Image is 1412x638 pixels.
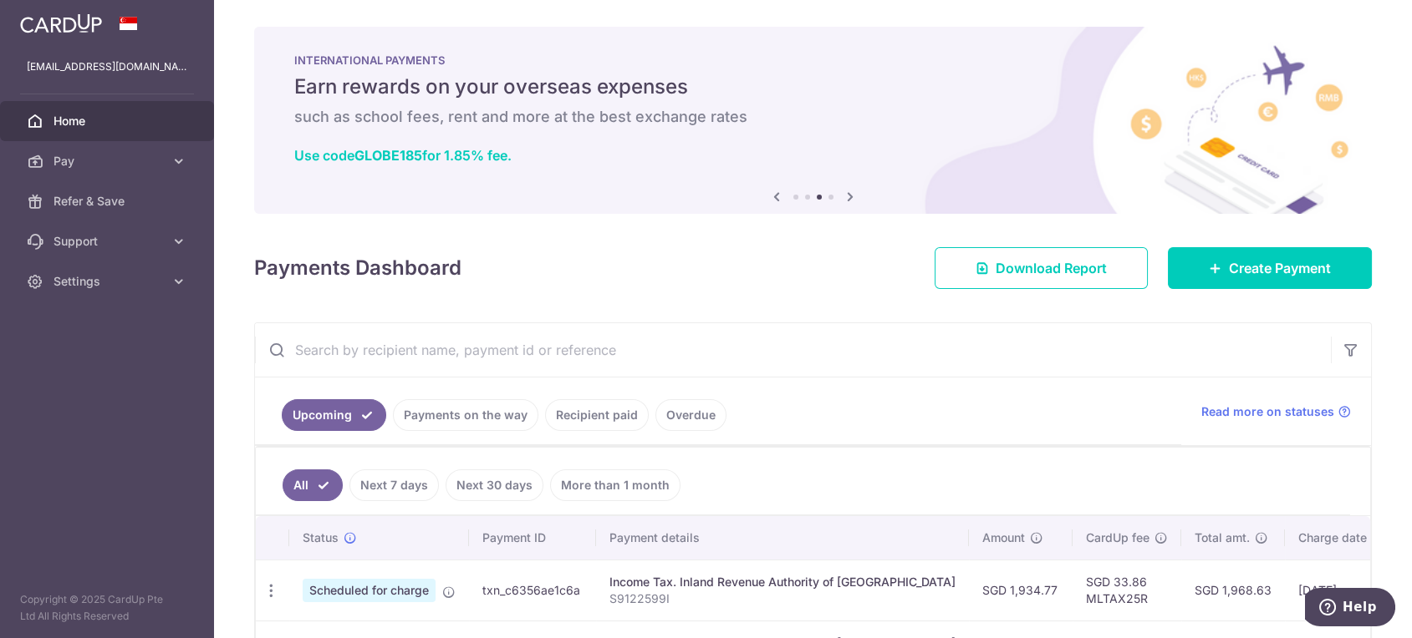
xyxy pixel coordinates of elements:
span: Home [54,113,164,129]
span: CardUp fee [1086,529,1149,546]
span: Total amt. [1195,529,1250,546]
td: txn_c6356ae1c6a [469,560,596,620]
a: Recipient paid [545,399,649,431]
div: Income Tax. Inland Revenue Authority of [GEOGRAPHIC_DATA] [609,574,956,590]
h6: such as school fees, rent and more at the best exchange rates [294,107,1332,127]
a: More than 1 month [550,469,681,501]
a: Read more on statuses [1201,403,1351,420]
span: Charge date [1298,529,1367,546]
span: Scheduled for charge [303,579,436,602]
span: Download Report [996,258,1107,278]
a: Download Report [935,247,1148,289]
span: Settings [54,273,164,290]
th: Payment details [596,516,969,560]
a: Overdue [655,399,726,431]
td: SGD 33.86 MLTAX25R [1073,560,1181,620]
img: CardUp [20,13,102,33]
span: Amount [982,529,1025,546]
a: Create Payment [1168,247,1372,289]
iframe: Opens a widget where you can find more information [1305,588,1395,630]
h4: Payments Dashboard [254,253,461,283]
a: Payments on the way [393,399,538,431]
p: S9122599I [609,590,956,607]
img: International Payment Banner [254,27,1372,214]
td: SGD 1,934.77 [969,560,1073,620]
span: Refer & Save [54,193,164,210]
a: Upcoming [282,399,386,431]
a: Next 7 days [349,469,439,501]
a: Use codeGLOBE185for 1.85% fee. [294,147,512,164]
span: Pay [54,153,164,170]
a: Next 30 days [446,469,543,501]
a: All [283,469,343,501]
td: [DATE] [1285,560,1399,620]
p: [EMAIL_ADDRESS][DOMAIN_NAME] [27,58,187,75]
span: Support [54,233,164,250]
span: Read more on statuses [1201,403,1334,420]
input: Search by recipient name, payment id or reference [255,323,1331,377]
td: SGD 1,968.63 [1181,560,1285,620]
h5: Earn rewards on your overseas expenses [294,73,1332,100]
p: INTERNATIONAL PAYMENTS [294,53,1332,67]
th: Payment ID [469,516,596,560]
b: GLOBE185 [354,147,422,164]
span: Status [303,529,339,546]
span: Create Payment [1229,258,1331,278]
